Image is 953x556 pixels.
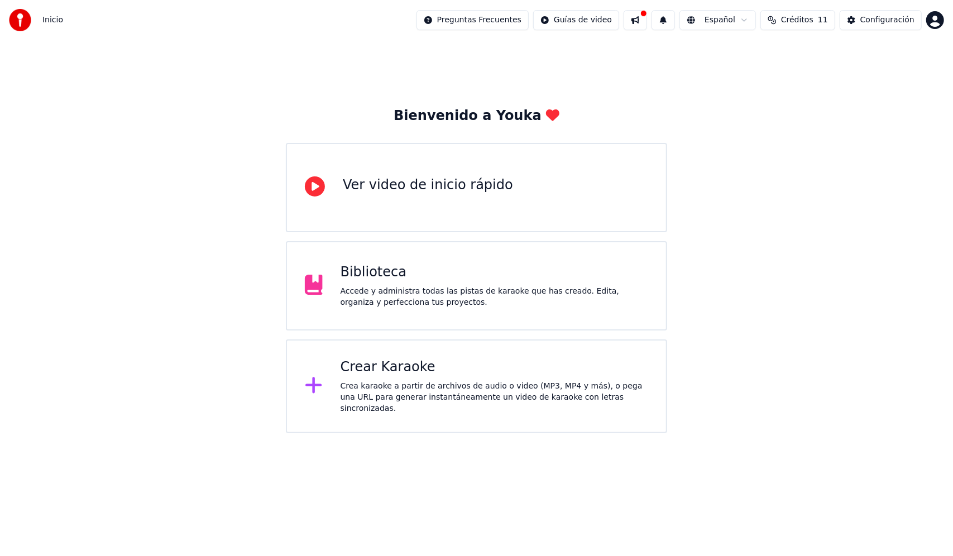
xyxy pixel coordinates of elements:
[860,15,914,26] div: Configuración
[781,15,813,26] span: Créditos
[341,263,648,281] div: Biblioteca
[343,176,513,194] div: Ver video de inicio rápido
[42,15,63,26] nav: breadcrumb
[416,10,529,30] button: Preguntas Frecuentes
[818,15,828,26] span: 11
[760,10,835,30] button: Créditos11
[9,9,31,31] img: youka
[341,286,648,308] div: Accede y administra todas las pistas de karaoke que has creado. Edita, organiza y perfecciona tus...
[533,10,619,30] button: Guías de video
[394,107,559,125] div: Bienvenido a Youka
[341,381,648,414] div: Crea karaoke a partir de archivos de audio o video (MP3, MP4 y más), o pega una URL para generar ...
[341,358,648,376] div: Crear Karaoke
[42,15,63,26] span: Inicio
[840,10,922,30] button: Configuración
